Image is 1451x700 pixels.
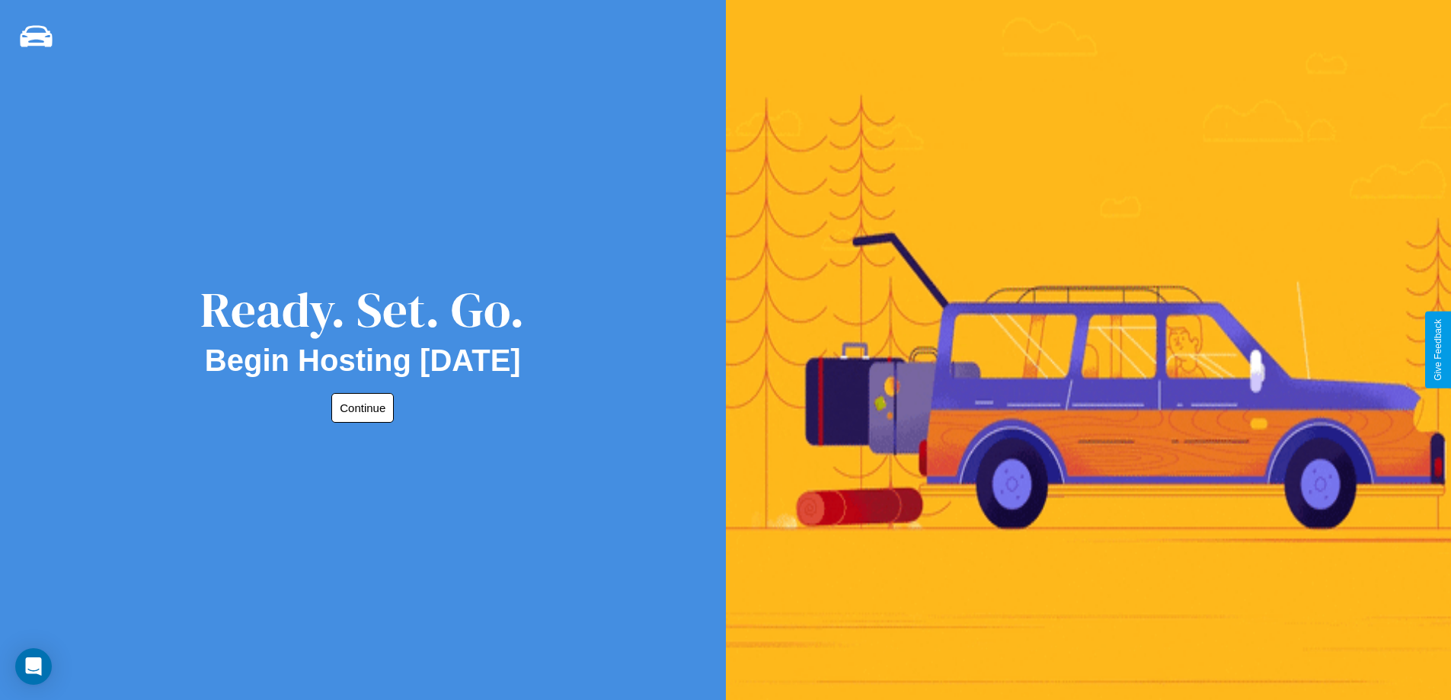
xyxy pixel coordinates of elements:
div: Give Feedback [1433,319,1443,381]
div: Open Intercom Messenger [15,648,52,685]
h2: Begin Hosting [DATE] [205,344,521,378]
div: Ready. Set. Go. [200,276,525,344]
button: Continue [331,393,394,423]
